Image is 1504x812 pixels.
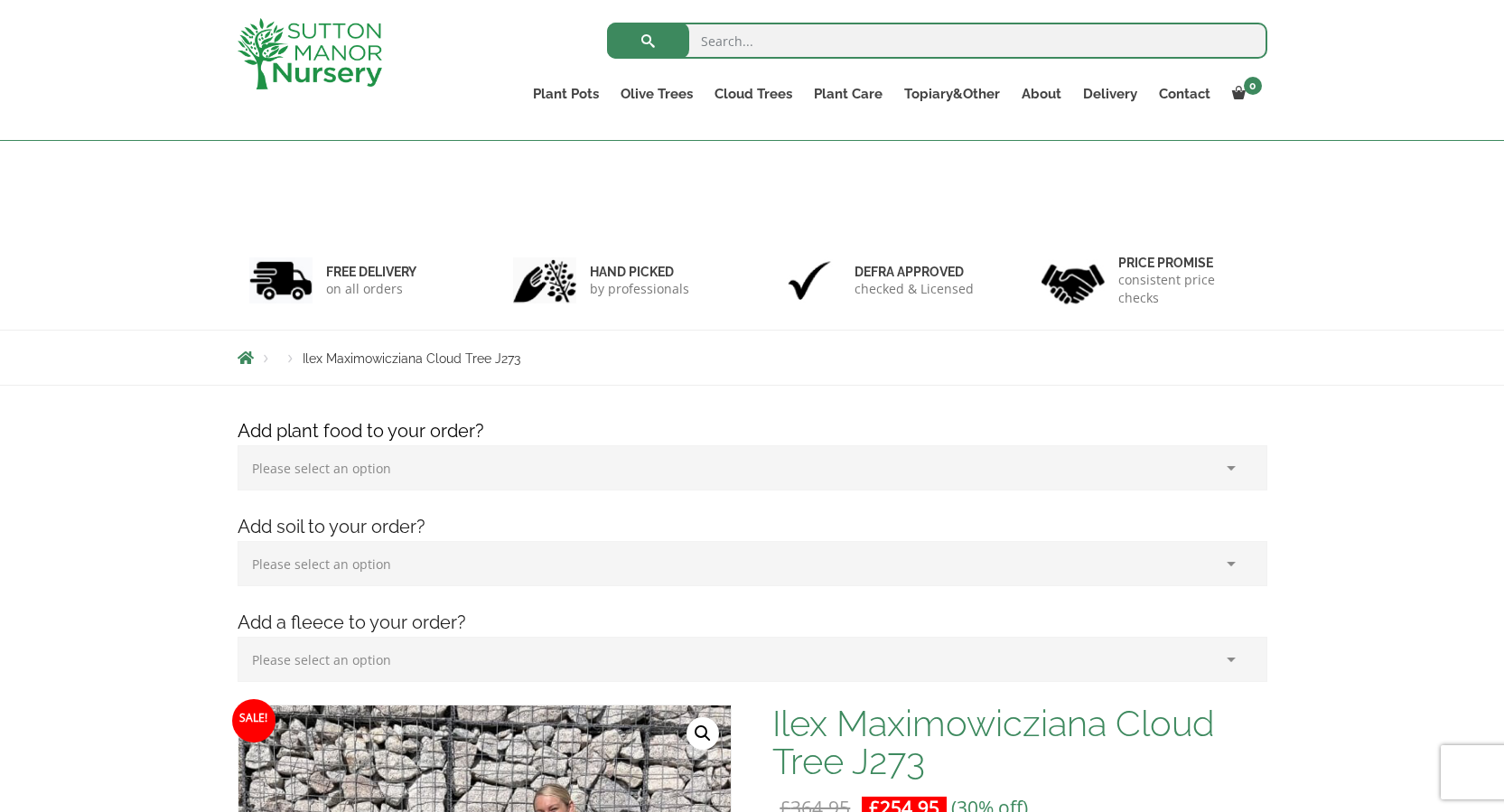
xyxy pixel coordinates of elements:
a: View full-screen image gallery [687,717,719,750]
p: on all orders [326,280,416,298]
p: by professionals [590,280,689,298]
a: Plant Pots [522,81,610,107]
a: Contact [1148,81,1221,107]
a: Topiary&Other [893,81,1011,107]
a: Olive Trees [610,81,704,107]
h4: Add a fleece to your order? [224,609,1281,637]
h1: Ilex Maximowicziana Cloud Tree J273 [772,705,1266,780]
p: consistent price checks [1118,271,1256,307]
img: 3.jpg [778,257,841,303]
h4: Add soil to your order? [224,513,1281,541]
a: About [1011,81,1072,107]
a: Plant Care [803,81,893,107]
img: 2.jpg [513,257,576,303]
nav: Breadcrumbs [238,350,1267,365]
img: logo [238,18,382,89]
h6: FREE DELIVERY [326,264,416,280]
p: checked & Licensed [855,280,974,298]
a: Delivery [1072,81,1148,107]
span: 0 [1244,77,1262,95]
a: Cloud Trees [704,81,803,107]
span: Ilex Maximowicziana Cloud Tree J273 [303,351,520,366]
span: Sale! [232,699,276,742]
img: 4.jpg [1042,253,1105,308]
h6: Price promise [1118,255,1256,271]
h6: Defra approved [855,264,974,280]
h4: Add plant food to your order? [224,417,1281,445]
img: 1.jpg [249,257,313,303]
h6: hand picked [590,264,689,280]
a: 0 [1221,81,1267,107]
input: Search... [607,23,1267,59]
